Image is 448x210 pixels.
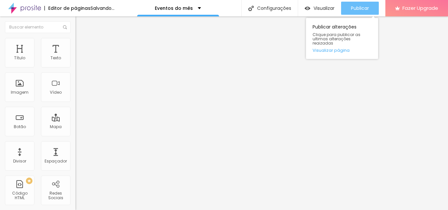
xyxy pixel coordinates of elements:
button: Visualizar [298,2,341,15]
span: Fazer Upgrade [402,5,438,11]
input: Buscar elemento [5,21,71,33]
div: Texto [51,56,61,60]
div: Publicar alterações [306,18,378,59]
div: Salvando... [91,6,114,10]
img: Icone [63,25,67,29]
span: Clique para publicar as ultimas alterações reaizadas [313,32,372,46]
span: Publicar [351,6,369,11]
div: Imagem [11,90,29,95]
button: Publicar [341,2,379,15]
div: Espaçador [45,159,67,163]
div: Título [14,56,25,60]
div: Mapa [50,124,62,129]
div: Código HTML [7,191,32,200]
div: Redes Sociais [43,191,69,200]
div: Botão [14,124,26,129]
img: view-1.svg [305,6,310,11]
div: Vídeo [50,90,62,95]
span: Visualizar [314,6,335,11]
p: Eventos do mês [155,6,193,10]
div: Divisor [13,159,26,163]
div: Editor de páginas [44,6,91,10]
img: Icone [248,6,254,11]
a: Visualizar página [313,48,372,52]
